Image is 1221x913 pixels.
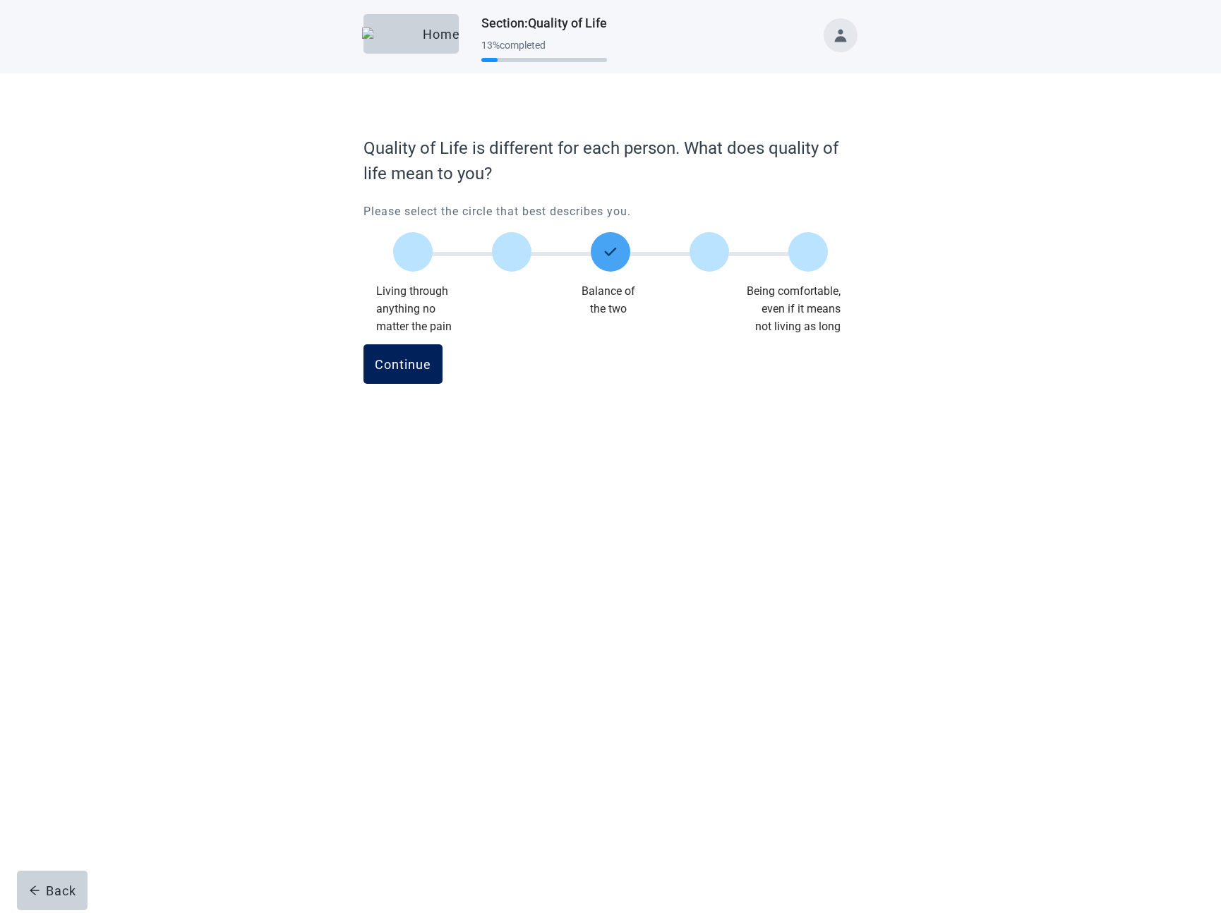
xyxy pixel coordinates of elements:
img: Elephant [362,28,417,40]
button: arrow-leftBack [17,871,88,910]
div: Continue [375,357,431,371]
div: Back [29,883,76,897]
button: Continue [363,344,443,384]
div: Being comfortable, even if it means not living as long [685,282,840,335]
label: Quality of Life is different for each person. What does quality of life mean to you? [363,135,858,186]
button: Toggle account menu [824,18,858,52]
p: Please select the circle that best describes you. [363,203,858,220]
button: ElephantHome [363,14,459,54]
div: Living through anything no matter the pain [376,282,531,335]
div: Balance of the two [531,282,685,335]
div: Home [375,27,447,41]
h1: Section : Quality of Life [481,13,607,33]
span: arrow-left [29,885,40,896]
div: Progress section [481,34,607,68]
div: 13 % completed [481,40,607,51]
